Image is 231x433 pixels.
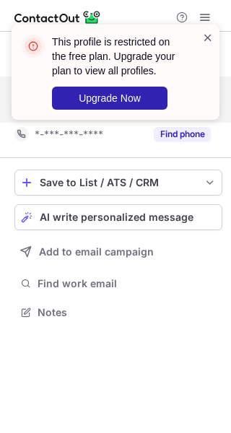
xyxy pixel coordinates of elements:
span: Add to email campaign [39,246,154,258]
button: Upgrade Now [52,87,167,110]
button: Notes [14,302,222,323]
span: Notes [38,306,217,319]
img: error [22,35,45,58]
button: Find work email [14,274,222,294]
span: AI write personalized message [40,211,193,223]
span: Upgrade Now [79,92,141,104]
div: Save to List / ATS / CRM [40,177,197,188]
button: Add to email campaign [14,239,222,265]
span: Find work email [38,277,217,290]
button: save-profile-one-click [14,170,222,196]
img: ContactOut v5.3.10 [14,9,101,26]
button: AI write personalized message [14,204,222,230]
header: This profile is restricted on the free plan. Upgrade your plan to view all profiles. [52,35,185,78]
